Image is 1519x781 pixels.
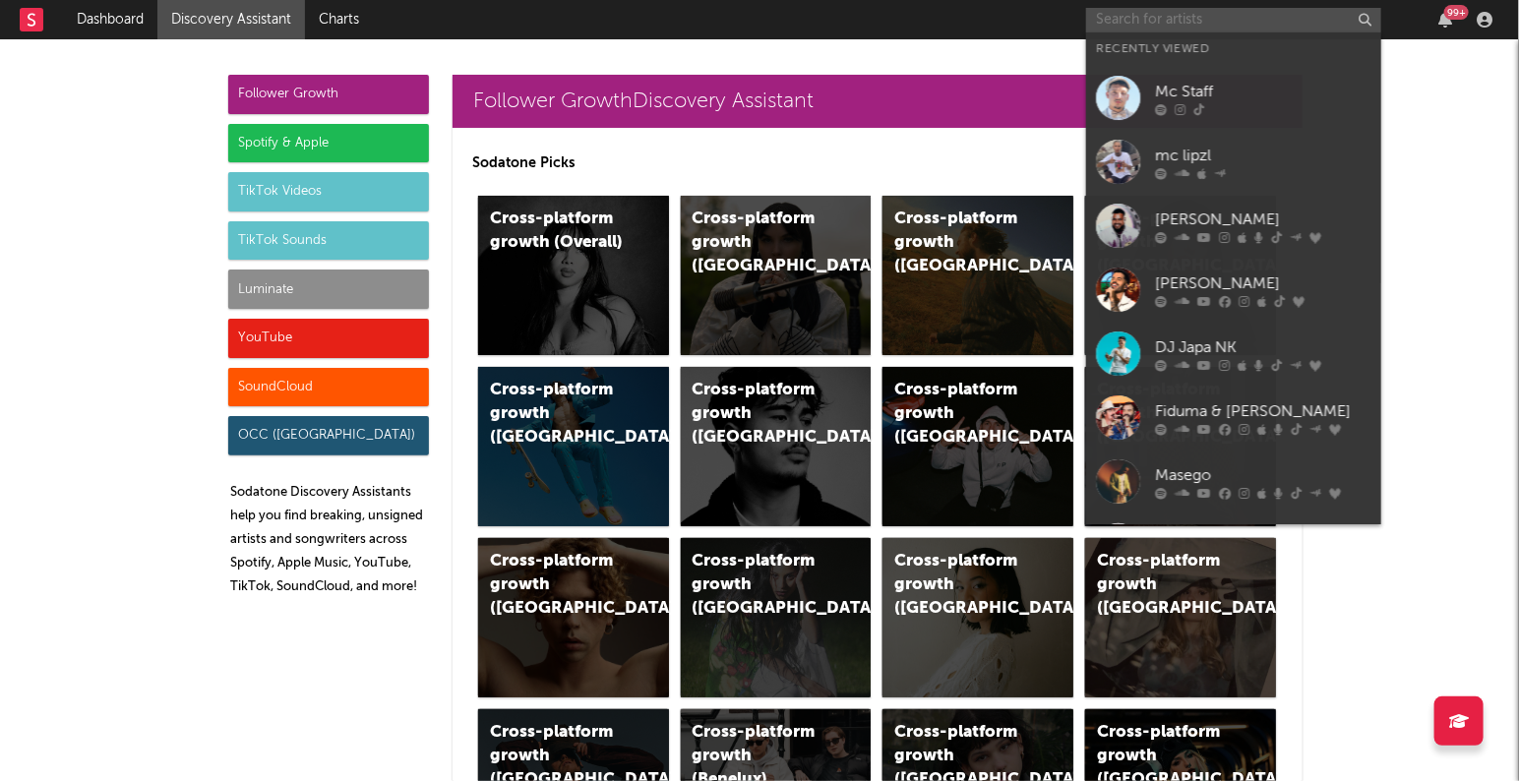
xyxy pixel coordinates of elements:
[894,379,1028,450] div: Cross-platform growth ([GEOGRAPHIC_DATA]/GSA)
[1086,66,1381,130] a: Mc Staff
[693,550,826,621] div: Cross-platform growth ([GEOGRAPHIC_DATA])
[228,416,429,455] div: OCC ([GEOGRAPHIC_DATA])
[882,196,1073,355] a: Cross-platform growth ([GEOGRAPHIC_DATA])
[478,538,669,697] a: Cross-platform growth ([GEOGRAPHIC_DATA])
[1444,5,1469,20] div: 99 +
[1096,37,1371,61] div: Recently Viewed
[472,151,1283,175] p: Sodatone Picks
[228,368,429,407] div: SoundCloud
[882,538,1073,697] a: Cross-platform growth ([GEOGRAPHIC_DATA])
[453,75,1303,128] a: Follower GrowthDiscovery Assistant
[490,208,624,255] div: Cross-platform growth (Overall)
[894,550,1028,621] div: Cross-platform growth ([GEOGRAPHIC_DATA])
[693,208,826,278] div: Cross-platform growth ([GEOGRAPHIC_DATA])
[228,319,429,358] div: YouTube
[1085,367,1276,526] a: Cross-platform growth ([GEOGRAPHIC_DATA])
[490,379,624,450] div: Cross-platform growth ([GEOGRAPHIC_DATA])
[228,221,429,261] div: TikTok Sounds
[1086,513,1381,577] a: [PERSON_NAME]
[1086,8,1381,32] input: Search for artists
[1085,538,1276,697] a: Cross-platform growth ([GEOGRAPHIC_DATA])
[230,481,429,599] p: Sodatone Discovery Assistants help you find breaking, unsigned artists and songwriters across Spo...
[1155,209,1371,232] div: [PERSON_NAME]
[882,367,1073,526] a: Cross-platform growth ([GEOGRAPHIC_DATA]/GSA)
[1438,12,1452,28] button: 99+
[1155,464,1371,488] div: Masego
[1086,386,1381,450] a: Fiduma & [PERSON_NAME]
[228,75,429,114] div: Follower Growth
[894,208,1028,278] div: Cross-platform growth ([GEOGRAPHIC_DATA])
[1155,272,1371,296] div: [PERSON_NAME]
[1086,450,1381,513] a: Masego
[478,196,669,355] a: Cross-platform growth (Overall)
[1086,194,1381,258] a: [PERSON_NAME]
[693,379,826,450] div: Cross-platform growth ([GEOGRAPHIC_DATA])
[490,550,624,621] div: Cross-platform growth ([GEOGRAPHIC_DATA])
[1155,81,1371,104] div: Mc Staff
[228,270,429,309] div: Luminate
[681,196,872,355] a: Cross-platform growth ([GEOGRAPHIC_DATA])
[1086,322,1381,386] a: DJ Japa NK
[1155,400,1371,424] div: Fiduma & [PERSON_NAME]
[1086,258,1381,322] a: [PERSON_NAME]
[478,367,669,526] a: Cross-platform growth ([GEOGRAPHIC_DATA])
[228,124,429,163] div: Spotify & Apple
[1155,336,1371,360] div: DJ Japa NK
[1097,550,1231,621] div: Cross-platform growth ([GEOGRAPHIC_DATA])
[681,538,872,697] a: Cross-platform growth ([GEOGRAPHIC_DATA])
[1086,130,1381,194] a: mc lipzl
[228,172,429,211] div: TikTok Videos
[681,367,872,526] a: Cross-platform growth ([GEOGRAPHIC_DATA])
[1085,196,1276,355] a: Cross-platform growth ([GEOGRAPHIC_DATA])
[1155,145,1371,168] div: mc lipzl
